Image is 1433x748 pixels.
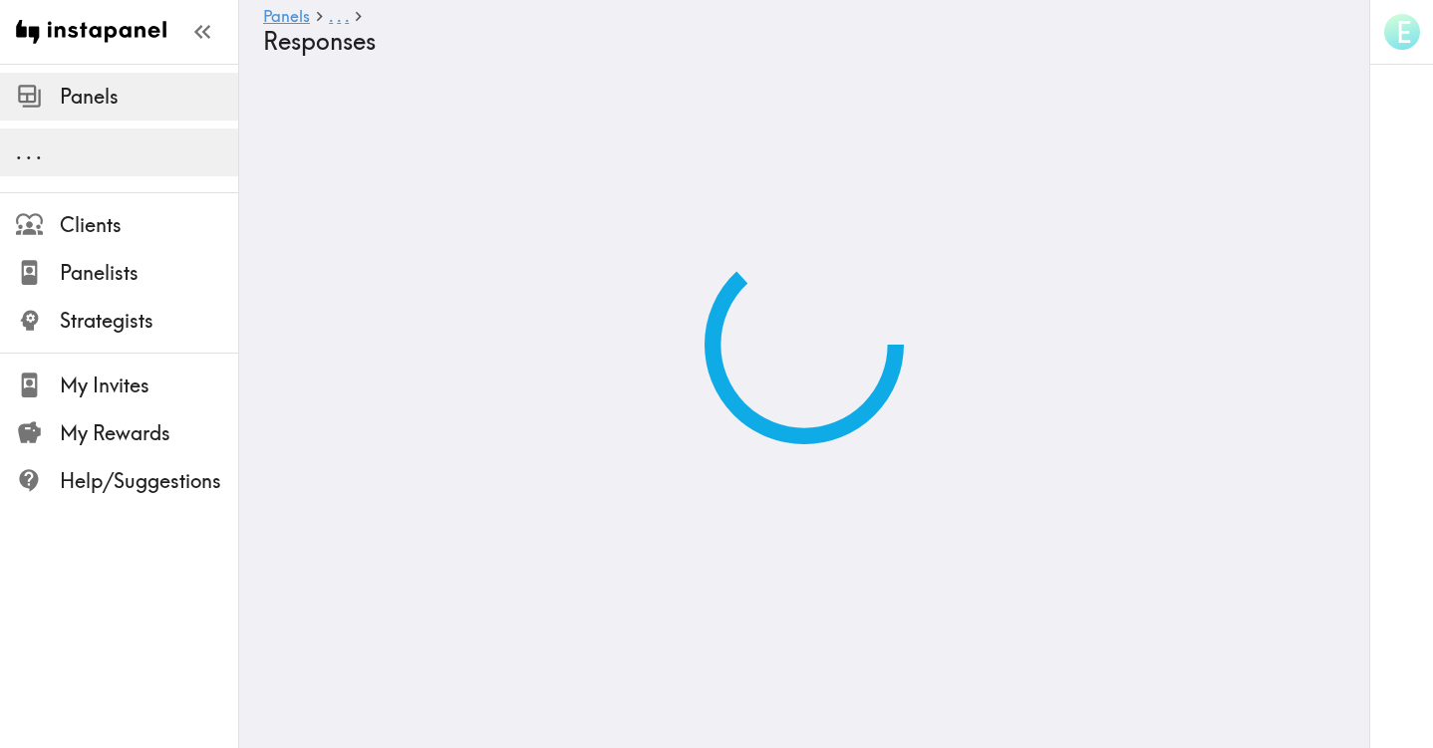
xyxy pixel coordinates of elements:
[329,8,349,27] a: ...
[329,6,333,26] span: .
[60,467,238,495] span: Help/Suggestions
[60,259,238,287] span: Panelists
[60,419,238,447] span: My Rewards
[1396,15,1411,50] span: E
[26,139,32,164] span: .
[1382,12,1422,52] button: E
[345,6,349,26] span: .
[36,139,42,164] span: .
[263,27,1329,56] h4: Responses
[60,83,238,111] span: Panels
[60,307,238,335] span: Strategists
[337,6,341,26] span: .
[263,8,310,27] a: Panels
[60,211,238,239] span: Clients
[60,372,238,399] span: My Invites
[16,139,22,164] span: .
